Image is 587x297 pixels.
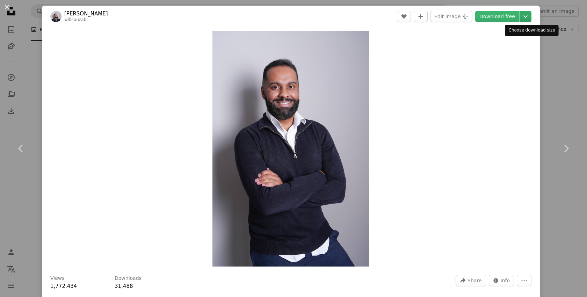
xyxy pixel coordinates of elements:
[430,11,472,22] button: Edit image
[115,283,133,289] span: 31,488
[501,275,510,286] span: Info
[115,275,142,282] h3: Downloads
[64,17,88,22] a: willsouzabr
[64,10,108,17] a: [PERSON_NAME]
[414,11,428,22] button: Add to Collection
[50,283,77,289] span: 1,772,434
[50,275,65,282] h3: Views
[212,31,369,267] button: Zoom in on this image
[489,275,514,286] button: Stats about this image
[397,11,411,22] button: Like
[456,275,486,286] button: Share this image
[505,25,559,36] div: Choose download size
[50,11,61,22] img: Go to Willian Souza's profile
[517,275,531,286] button: More Actions
[520,11,531,22] button: Choose download size
[475,11,519,22] a: Download free
[545,115,587,182] a: Next
[212,31,369,267] img: man in black zip up jacket
[468,275,481,286] span: Share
